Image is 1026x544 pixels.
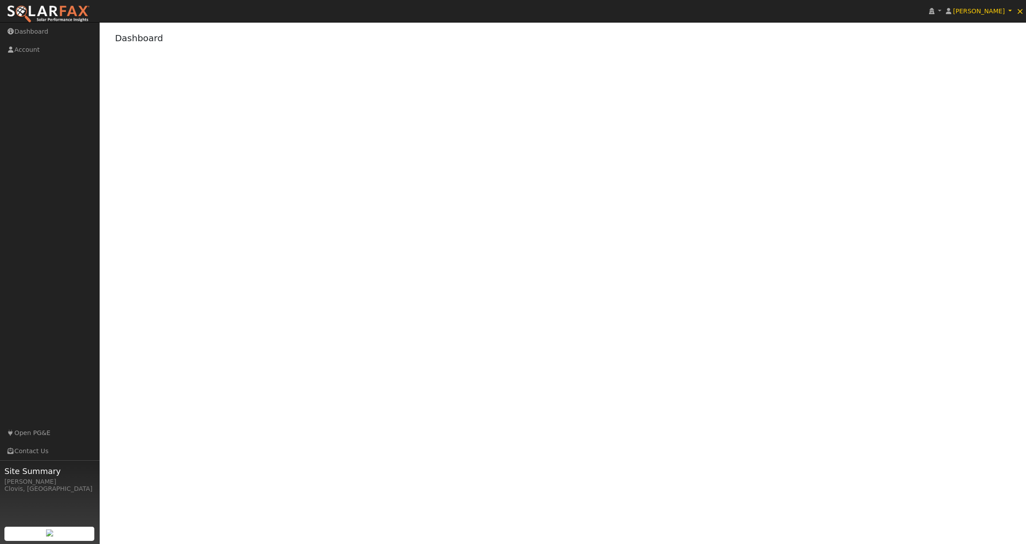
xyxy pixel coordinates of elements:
[115,33,163,43] a: Dashboard
[4,484,95,493] div: Clovis, [GEOGRAPHIC_DATA]
[7,5,90,23] img: SolarFax
[4,477,95,486] div: [PERSON_NAME]
[4,465,95,477] span: Site Summary
[953,8,1005,15] span: [PERSON_NAME]
[46,529,53,536] img: retrieve
[1016,6,1024,16] span: ×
